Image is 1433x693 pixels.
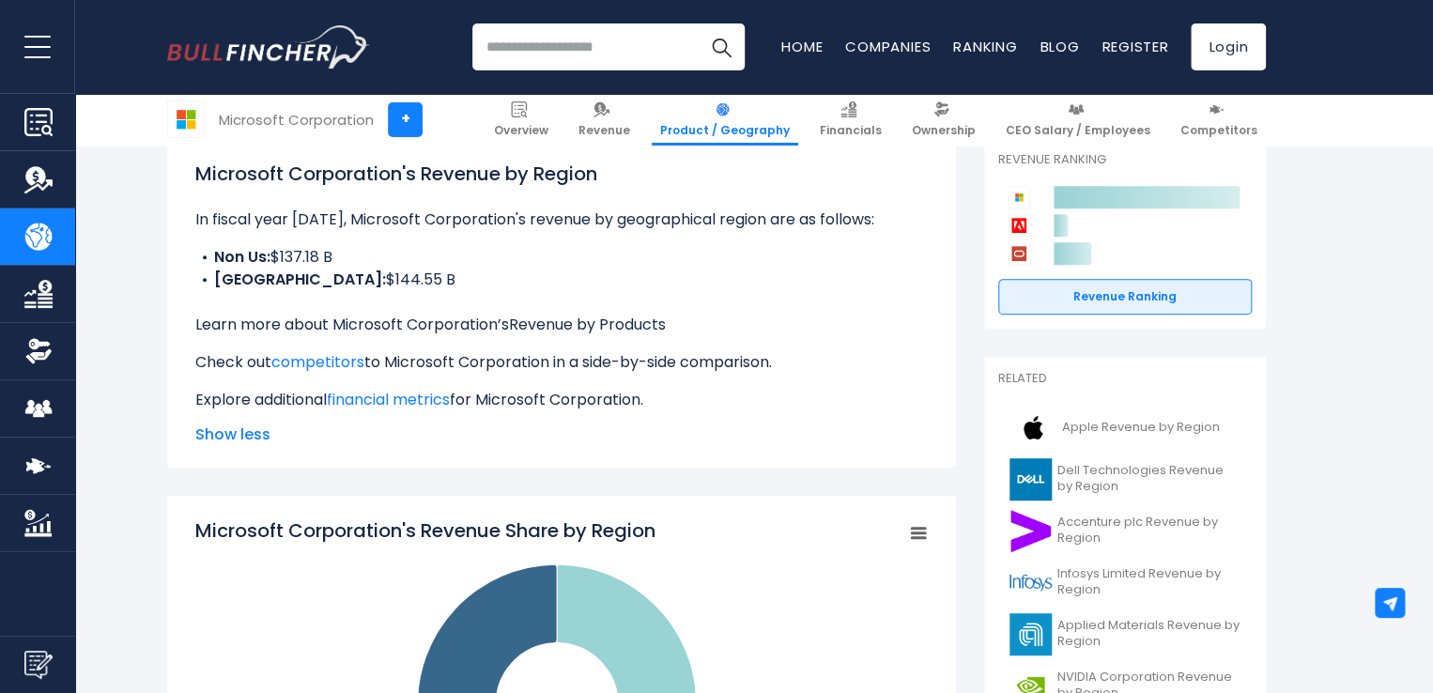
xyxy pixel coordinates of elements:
[1009,510,1052,552] img: ACN logo
[998,279,1252,315] a: Revenue Ranking
[578,123,630,138] span: Revenue
[698,23,745,70] button: Search
[1009,613,1052,655] img: AMAT logo
[195,246,928,269] li: $137.18 B
[214,269,386,290] b: [GEOGRAPHIC_DATA]:
[998,371,1252,387] p: Related
[1172,94,1266,146] a: Competitors
[195,314,928,336] p: Learn more about Microsoft Corporation’s
[167,25,370,69] img: Bullfincher logo
[509,314,666,335] a: Revenue by Products
[998,402,1252,454] a: Apple Revenue by Region
[820,123,882,138] span: Financials
[388,102,423,137] a: +
[214,246,270,268] b: Non Us:
[1008,214,1030,237] img: Adobe competitors logo
[998,454,1252,505] a: Dell Technologies Revenue by Region
[1009,407,1056,449] img: AAPL logo
[195,389,928,411] p: Explore additional for Microsoft Corporation.
[1006,123,1150,138] span: CEO Salary / Employees
[998,557,1252,608] a: Infosys Limited Revenue by Region
[219,109,374,131] div: Microsoft Corporation
[195,351,928,374] p: Check out to Microsoft Corporation in a side-by-side comparison.
[327,389,450,410] a: financial metrics
[167,25,369,69] a: Go to homepage
[1180,123,1257,138] span: Competitors
[195,160,928,188] h1: Microsoft Corporation's Revenue by Region
[1062,420,1220,436] span: Apple Revenue by Region
[998,608,1252,660] a: Applied Materials Revenue by Region
[660,123,790,138] span: Product / Geography
[652,94,798,146] a: Product / Geography
[1057,618,1240,650] span: Applied Materials Revenue by Region
[1191,23,1266,70] a: Login
[1057,515,1240,547] span: Accenture plc Revenue by Region
[845,37,931,56] a: Companies
[195,269,928,291] li: $144.55 B
[1009,562,1052,604] img: INFY logo
[1102,37,1168,56] a: Register
[195,208,928,231] p: In fiscal year [DATE], Microsoft Corporation's revenue by geographical region are as follows:
[570,94,639,146] a: Revenue
[1057,566,1240,598] span: Infosys Limited Revenue by Region
[998,152,1252,168] p: Revenue Ranking
[912,123,976,138] span: Ownership
[903,94,984,146] a: Ownership
[1057,463,1240,495] span: Dell Technologies Revenue by Region
[953,37,1017,56] a: Ranking
[195,423,928,446] span: Show less
[781,37,823,56] a: Home
[168,101,204,137] img: MSFT logo
[811,94,890,146] a: Financials
[494,123,548,138] span: Overview
[997,94,1159,146] a: CEO Salary / Employees
[1008,242,1030,265] img: Oracle Corporation competitors logo
[1008,186,1030,208] img: Microsoft Corporation competitors logo
[485,94,557,146] a: Overview
[24,337,53,365] img: Ownership
[1009,458,1052,500] img: DELL logo
[271,351,364,373] a: competitors
[195,517,655,544] tspan: Microsoft Corporation's Revenue Share by Region
[1040,37,1079,56] a: Blog
[998,505,1252,557] a: Accenture plc Revenue by Region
